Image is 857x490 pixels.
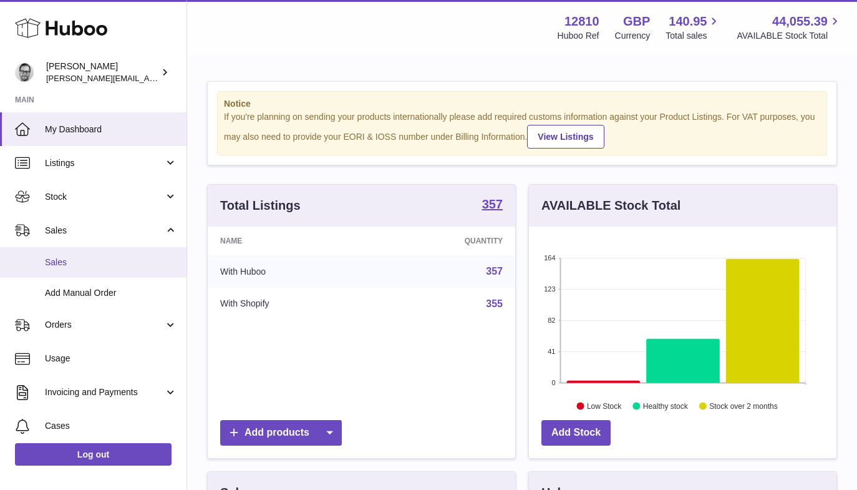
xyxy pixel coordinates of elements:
[486,266,503,277] a: 357
[20,20,30,30] img: logo_orange.svg
[45,124,177,135] span: My Dashboard
[45,191,164,203] span: Stock
[544,254,555,262] text: 164
[623,13,650,30] strong: GBP
[45,157,164,169] span: Listings
[46,73,250,83] span: [PERSON_NAME][EMAIL_ADDRESS][DOMAIN_NAME]
[45,420,177,432] span: Cases
[548,316,555,324] text: 82
[138,74,210,82] div: Keywords by Traffic
[482,198,503,213] a: 357
[124,72,134,82] img: tab_keywords_by_traffic_grey.svg
[32,32,137,42] div: Domain: [DOMAIN_NAME]
[541,420,611,446] a: Add Stock
[208,227,374,255] th: Name
[34,72,44,82] img: tab_domain_overview_orange.svg
[666,30,721,42] span: Total sales
[45,319,164,331] span: Orders
[772,13,828,30] span: 44,055.39
[45,353,177,365] span: Usage
[615,30,651,42] div: Currency
[527,125,604,149] a: View Listings
[544,285,555,293] text: 123
[208,288,374,320] td: With Shopify
[35,20,61,30] div: v 4.0.25
[558,30,599,42] div: Huboo Ref
[551,379,555,386] text: 0
[643,401,689,410] text: Healthy stock
[666,13,721,42] a: 140.95 Total sales
[46,61,158,84] div: [PERSON_NAME]
[208,255,374,288] td: With Huboo
[45,386,164,398] span: Invoicing and Payments
[737,30,842,42] span: AVAILABLE Stock Total
[15,63,34,82] img: alex@digidistiller.com
[737,13,842,42] a: 44,055.39 AVAILABLE Stock Total
[374,227,515,255] th: Quantity
[220,420,342,446] a: Add products
[548,348,555,355] text: 41
[587,401,622,410] text: Low Stock
[47,74,112,82] div: Domain Overview
[45,257,177,268] span: Sales
[220,197,301,214] h3: Total Listings
[564,13,599,30] strong: 12810
[45,287,177,299] span: Add Manual Order
[669,13,707,30] span: 140.95
[541,197,680,214] h3: AVAILABLE Stock Total
[15,443,172,466] a: Log out
[482,198,503,210] strong: 357
[486,298,503,309] a: 355
[224,98,820,110] strong: Notice
[224,111,820,149] div: If you're planning on sending your products internationally please add required customs informati...
[45,225,164,237] span: Sales
[20,32,30,42] img: website_grey.svg
[709,401,777,410] text: Stock over 2 months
